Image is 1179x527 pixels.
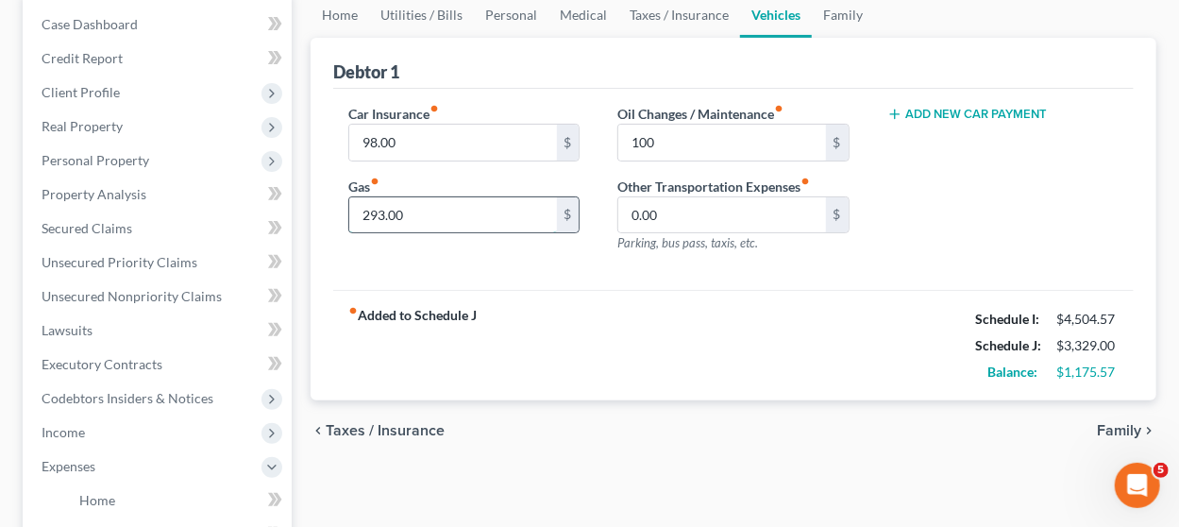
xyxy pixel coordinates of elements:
[1115,463,1160,508] iframe: Intercom live chat
[26,178,292,212] a: Property Analysis
[618,125,825,161] input: --
[26,280,292,314] a: Unsecured Nonpriority Claims
[42,186,146,202] span: Property Analysis
[1141,423,1156,438] i: chevron_right
[333,60,399,83] div: Debtor 1
[1056,310,1119,329] div: $4,504.57
[557,197,580,233] div: $
[617,104,783,124] label: Oil Changes / Maintenance
[349,125,556,161] input: --
[975,311,1039,327] strong: Schedule I:
[64,484,292,518] a: Home
[617,177,810,196] label: Other Transportation Expenses
[26,212,292,246] a: Secured Claims
[42,254,197,270] span: Unsecured Priority Claims
[1056,336,1119,355] div: $3,329.00
[42,220,132,236] span: Secured Claims
[370,177,379,186] i: fiber_manual_record
[42,458,95,474] span: Expenses
[42,16,138,32] span: Case Dashboard
[774,104,783,113] i: fiber_manual_record
[42,118,123,134] span: Real Property
[987,364,1037,380] strong: Balance:
[800,177,810,186] i: fiber_manual_record
[311,423,326,438] i: chevron_left
[348,306,477,385] strong: Added to Schedule J
[311,423,445,438] button: chevron_left Taxes / Insurance
[42,50,123,66] span: Credit Report
[26,246,292,280] a: Unsecured Priority Claims
[42,152,149,168] span: Personal Property
[349,197,556,233] input: --
[42,356,162,372] span: Executory Contracts
[26,42,292,76] a: Credit Report
[1056,363,1119,382] div: $1,175.57
[348,104,439,124] label: Car Insurance
[1154,463,1169,478] span: 5
[1097,423,1141,438] span: Family
[826,125,849,161] div: $
[42,424,85,440] span: Income
[26,314,292,348] a: Lawsuits
[42,288,222,304] span: Unsecured Nonpriority Claims
[42,322,93,338] span: Lawsuits
[42,390,213,406] span: Codebtors Insiders & Notices
[42,84,120,100] span: Client Profile
[557,125,580,161] div: $
[887,107,1048,122] button: Add New Car Payment
[26,8,292,42] a: Case Dashboard
[429,104,439,113] i: fiber_manual_record
[348,177,379,196] label: Gas
[26,348,292,382] a: Executory Contracts
[79,492,115,508] span: Home
[826,197,849,233] div: $
[326,423,445,438] span: Taxes / Insurance
[618,197,825,233] input: --
[975,337,1041,353] strong: Schedule J:
[348,306,358,315] i: fiber_manual_record
[617,235,758,250] span: Parking, bus pass, taxis, etc.
[1097,423,1156,438] button: Family chevron_right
